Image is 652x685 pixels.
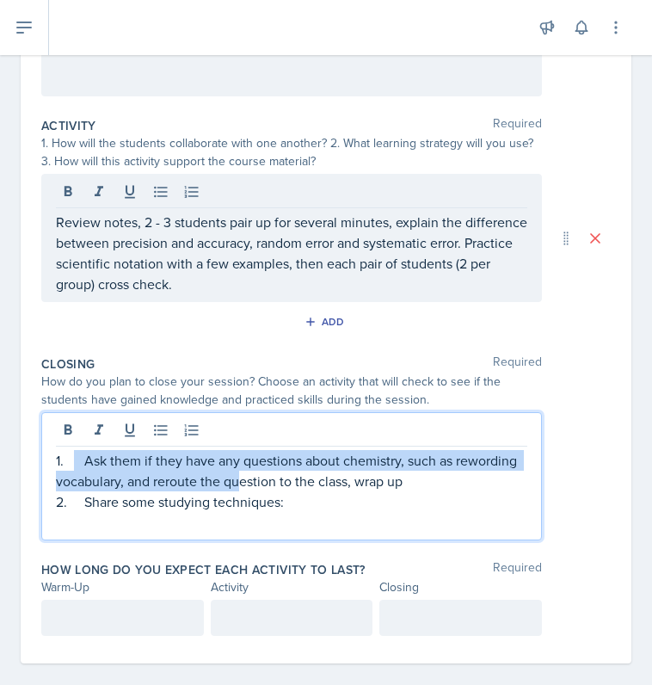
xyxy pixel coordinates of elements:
div: Add [308,315,345,329]
div: Activity [211,578,373,596]
label: Activity [41,117,96,134]
p: 1. Ask them if they have any questions about chemistry, such as rewording vocabulary, and reroute... [56,450,527,491]
button: Add [298,309,354,335]
label: How long do you expect each activity to last? [41,561,366,578]
label: Closing [41,355,95,373]
p: Review notes, 2 - 3 students pair up for several minutes, explain the difference between precisio... [56,212,527,294]
div: Warm-Up [41,578,204,596]
span: Required [493,117,542,134]
p: 2. Share some studying techniques: [56,491,527,512]
div: Closing [379,578,542,596]
div: How do you plan to close your session? Choose an activity that will check to see if the students ... [41,373,542,409]
span: Required [493,355,542,373]
div: 1. How will the students collaborate with one another? 2. What learning strategy will you use? 3.... [41,134,542,170]
span: Required [493,561,542,578]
